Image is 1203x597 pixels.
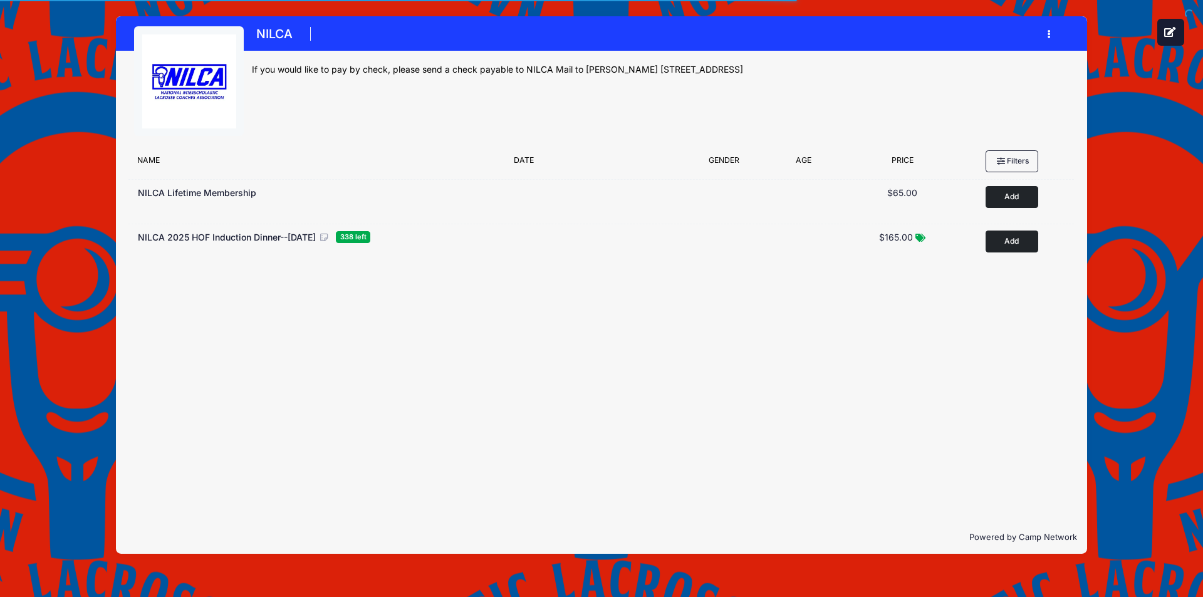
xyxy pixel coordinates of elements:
span: $65.00 [887,187,917,198]
h1: NILCA [252,23,296,45]
div: Age [761,155,846,172]
span: NILCA Lifetime Membership [138,187,256,198]
button: Add [986,186,1038,208]
span: $165.00 [879,232,913,242]
button: Add [986,231,1038,252]
div: Price [846,155,959,172]
button: Filters [986,150,1038,172]
div: Gender [686,155,761,172]
div: Date [508,155,686,172]
div: Name [131,155,507,172]
span: NILCA 2025 HOF Induction Dinner--[DATE] [138,232,316,242]
div: If you would like to pay by check, please send a check payable to NILCA Mail to [PERSON_NAME] [ST... [252,63,1069,76]
p: Powered by Camp Network [126,531,1077,544]
img: logo [142,34,236,128]
span: 338 left [336,231,370,243]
